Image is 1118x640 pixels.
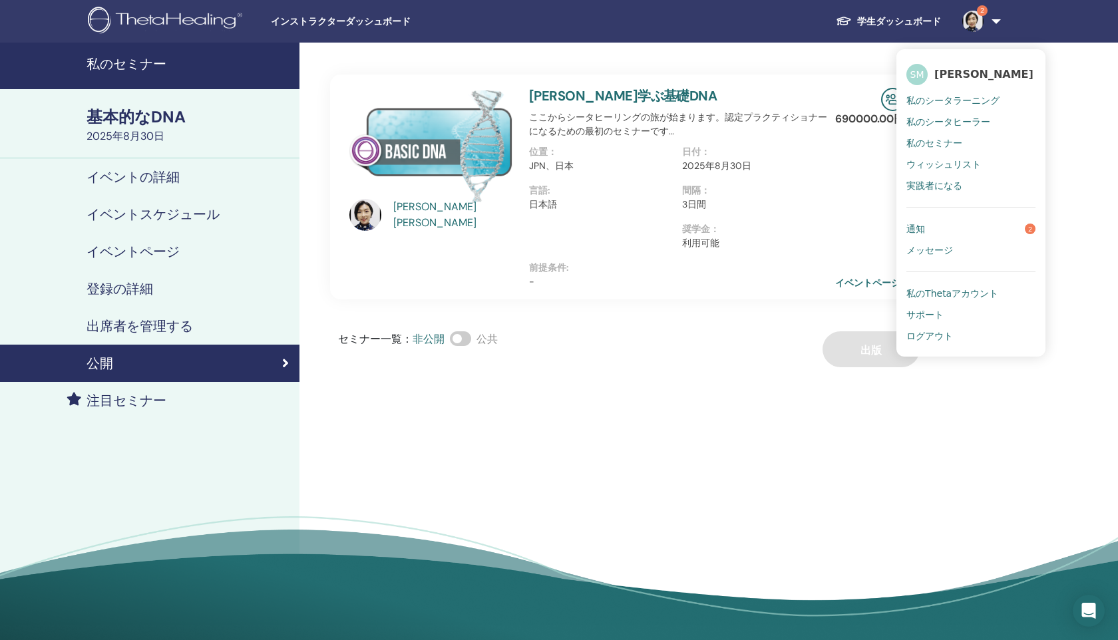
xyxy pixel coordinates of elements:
font: [PERSON_NAME] [393,216,476,230]
img: logo.png [88,7,247,37]
font: 実践者になる [906,180,962,191]
a: 私のシータヒーラー [906,111,1035,132]
font: 2 [1028,225,1032,234]
font: 間隔 [682,184,701,196]
a: 私のセミナー [906,132,1035,154]
font: イベントスケジュール [87,206,220,223]
font: [PERSON_NAME] [393,200,476,214]
font: ： [710,223,719,235]
a: サポート [906,304,1035,325]
a: 学生ダッシュボード [825,9,952,34]
font: - [529,275,534,287]
a: イベントページ [835,273,920,293]
font: メッセージ [906,245,953,255]
font: 公開 [87,355,113,372]
font: 公共 [476,332,498,346]
font: イベントページ [87,243,180,260]
font: ： [402,332,413,346]
font: イベントページ [835,277,900,289]
a: 基本的なDNA2025年8月30日 [79,106,299,144]
font: ： [701,184,710,196]
font: ： [548,146,557,158]
font: 通知 [906,224,925,234]
font: 2025年8月30日 [87,129,164,143]
font: 基本的なDNA [87,106,186,127]
font: 非公開 [413,332,445,346]
font: ： [701,146,710,158]
ul: 2 [896,49,1045,357]
font: 3日間 [682,198,706,210]
font: サポート [906,309,944,320]
a: 通知2 [906,218,1035,240]
a: [PERSON_NAME]学ぶ基礎DNA [529,87,717,104]
font: 前提条件 [529,261,566,273]
font: 円 [894,112,904,126]
a: ログアウト [906,325,1035,347]
font: イベントの詳細 [87,168,180,186]
a: 私のシータラーニング [906,90,1035,111]
font: 登録の詳細 [87,280,153,297]
font: ここからシータヒーリングの旅が始まります。認定プラクティショナーになるための最初のセミナーです… [529,111,827,137]
font: 私のセミナー [906,138,962,148]
font: : [566,261,569,273]
font: [PERSON_NAME] [934,68,1033,80]
a: [PERSON_NAME] [PERSON_NAME] [393,199,516,231]
img: 対面セミナー [881,88,904,111]
a: ウィッシュリスト [906,154,1035,175]
font: 奨学金 [682,223,710,235]
font: : [548,184,550,196]
font: 利用可能 [682,237,719,249]
font: ウィッシュリスト [906,159,981,170]
font: インストラクターダッシュボード [271,16,411,27]
font: 学生ダッシュボード [857,15,941,27]
img: default.jpg [349,199,381,231]
img: graduation-cap-white.svg [836,15,852,27]
font: 私のThetaアカウント [906,288,998,299]
a: メッセージ [906,240,1035,261]
font: 日本語 [529,198,557,210]
font: 2025年8月30日 [682,160,751,172]
font: 2 [980,6,984,15]
font: 出席者を管理する [87,317,193,335]
font: 注目セミナー [87,392,166,409]
font: SM [910,69,924,80]
img: default.jpg [962,11,984,32]
font: 日付 [682,146,701,158]
font: 私のシータラーニング [906,95,1000,106]
font: ログアウト [906,331,953,341]
font: セミナー一覧 [338,332,402,346]
font: 690000.00 [835,112,894,126]
font: 私のシータヒーラー [906,116,990,127]
font: 位置 [529,146,548,158]
a: 私のThetaアカウント [906,283,1035,304]
font: 言語 [529,184,548,196]
font: 私のセミナー [87,55,166,73]
img: 基本的なDNA [349,88,513,203]
div: インターコムメッセンジャーを開く [1073,595,1105,627]
a: 実践者になる [906,175,1035,196]
a: SM[PERSON_NAME] [906,59,1035,90]
font: JPN、日本 [529,160,574,172]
